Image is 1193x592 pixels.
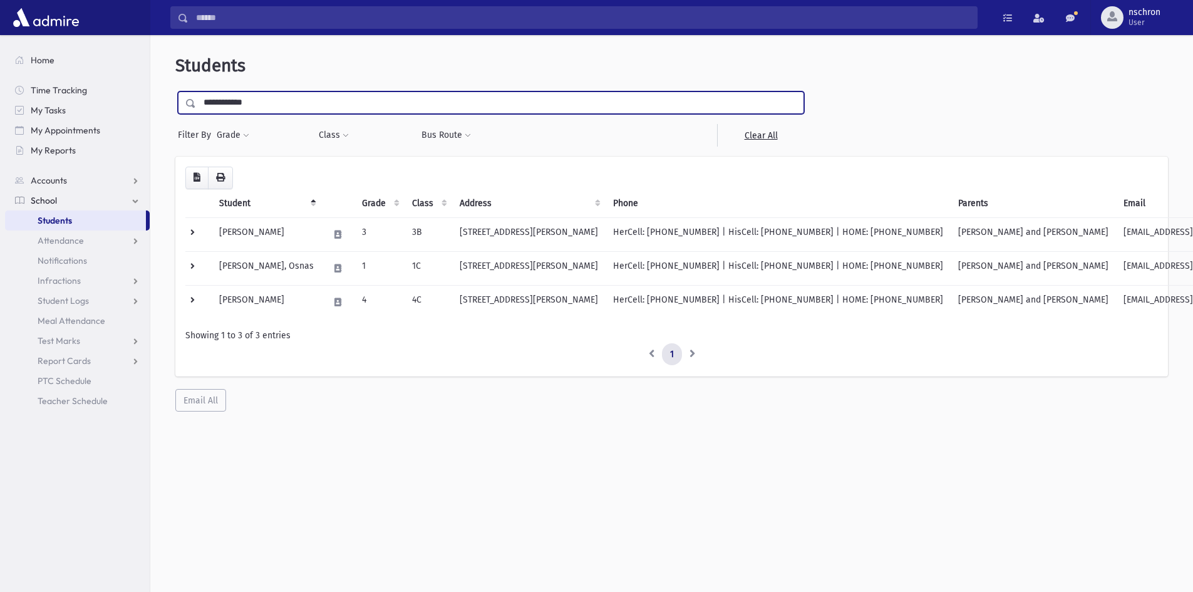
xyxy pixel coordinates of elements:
[452,285,606,319] td: [STREET_ADDRESS][PERSON_NAME]
[5,351,150,371] a: Report Cards
[178,128,216,142] span: Filter By
[5,331,150,351] a: Test Marks
[31,195,57,206] span: School
[216,124,250,147] button: Grade
[175,389,226,412] button: Email All
[212,189,321,218] th: Student: activate to sort column descending
[5,140,150,160] a: My Reports
[5,311,150,331] a: Meal Attendance
[5,170,150,190] a: Accounts
[38,395,108,407] span: Teacher Schedule
[5,251,150,271] a: Notifications
[175,55,245,76] span: Students
[189,6,977,29] input: Search
[185,167,209,189] button: CSV
[318,124,349,147] button: Class
[717,124,804,147] a: Clear All
[606,285,951,319] td: HerCell: [PHONE_NUMBER] | HisCell: [PHONE_NUMBER] | HOME: [PHONE_NUMBER]
[405,189,452,218] th: Class: activate to sort column ascending
[606,189,951,218] th: Phone
[662,343,682,366] a: 1
[5,50,150,70] a: Home
[38,315,105,326] span: Meal Attendance
[5,291,150,311] a: Student Logs
[452,189,606,218] th: Address: activate to sort column ascending
[208,167,233,189] button: Print
[31,175,67,186] span: Accounts
[38,355,91,366] span: Report Cards
[405,251,452,285] td: 1C
[405,217,452,251] td: 3B
[452,217,606,251] td: [STREET_ADDRESS][PERSON_NAME]
[606,251,951,285] td: HerCell: [PHONE_NUMBER] | HisCell: [PHONE_NUMBER] | HOME: [PHONE_NUMBER]
[5,120,150,140] a: My Appointments
[951,217,1116,251] td: [PERSON_NAME] and [PERSON_NAME]
[354,285,405,319] td: 4
[185,329,1158,342] div: Showing 1 to 3 of 3 entries
[31,125,100,136] span: My Appointments
[405,285,452,319] td: 4C
[951,251,1116,285] td: [PERSON_NAME] and [PERSON_NAME]
[5,371,150,391] a: PTC Schedule
[5,190,150,210] a: School
[38,375,91,387] span: PTC Schedule
[31,85,87,96] span: Time Tracking
[5,271,150,291] a: Infractions
[31,55,54,66] span: Home
[38,215,72,226] span: Students
[5,391,150,411] a: Teacher Schedule
[31,105,66,116] span: My Tasks
[212,251,321,285] td: [PERSON_NAME], Osnas
[31,145,76,156] span: My Reports
[5,100,150,120] a: My Tasks
[5,80,150,100] a: Time Tracking
[354,217,405,251] td: 3
[38,335,80,346] span: Test Marks
[38,235,84,246] span: Attendance
[354,251,405,285] td: 1
[38,275,81,286] span: Infractions
[452,251,606,285] td: [STREET_ADDRESS][PERSON_NAME]
[38,255,87,266] span: Notifications
[5,210,146,231] a: Students
[10,5,82,30] img: AdmirePro
[354,189,405,218] th: Grade: activate to sort column ascending
[1128,18,1160,28] span: User
[421,124,472,147] button: Bus Route
[38,295,89,306] span: Student Logs
[606,217,951,251] td: HerCell: [PHONE_NUMBER] | HisCell: [PHONE_NUMBER] | HOME: [PHONE_NUMBER]
[951,189,1116,218] th: Parents
[951,285,1116,319] td: [PERSON_NAME] and [PERSON_NAME]
[5,231,150,251] a: Attendance
[212,217,321,251] td: [PERSON_NAME]
[1128,8,1160,18] span: nschron
[212,285,321,319] td: [PERSON_NAME]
